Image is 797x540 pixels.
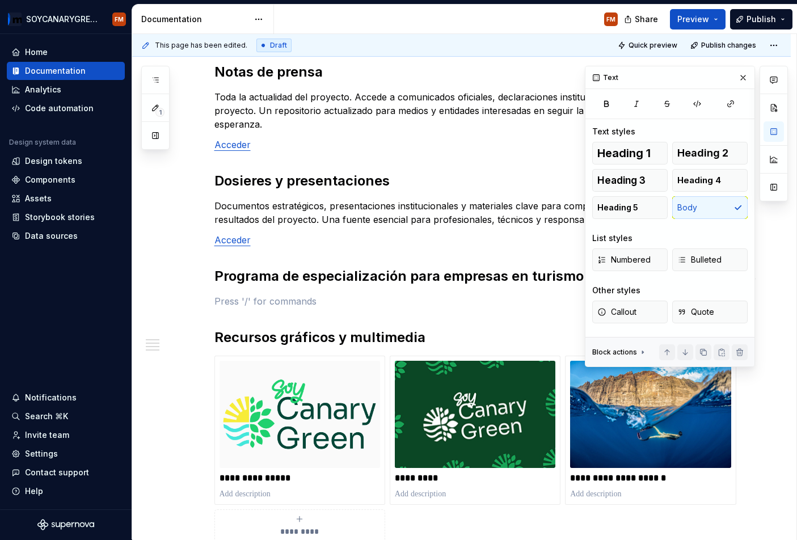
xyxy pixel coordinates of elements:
[25,467,89,478] div: Contact support
[220,361,380,468] img: c078aa4f-47ed-4375-8729-031aa358119d.jpg
[214,234,251,246] a: Acceder
[25,212,95,223] div: Storybook stories
[8,12,22,26] img: cb4637db-e7ba-439a-b7a7-bb3932b880a6.png
[9,138,76,147] div: Design system data
[687,37,761,53] button: Publish changes
[677,14,709,25] span: Preview
[37,519,94,530] svg: Supernova Logo
[115,15,124,24] div: FM
[730,9,792,29] button: Publish
[635,14,658,25] span: Share
[614,37,682,53] button: Quick preview
[214,63,736,81] h2: Notas de prensa
[25,103,94,114] div: Code automation
[629,41,677,50] span: Quick preview
[7,227,125,245] a: Data sources
[7,463,125,482] button: Contact support
[7,482,125,500] button: Help
[7,426,125,444] a: Invite team
[141,14,248,25] div: Documentation
[214,90,736,131] p: Toda la actualidad del proyecto. Accede a comunicados oficiales, declaraciones institucionales y ...
[214,199,736,226] p: Documentos estratégicos, presentaciones institucionales y materiales clave para comprender los ob...
[7,99,125,117] a: Code automation
[2,7,129,31] button: SOYCANARYGREENFM
[270,41,287,50] span: Draft
[214,328,736,347] h2: Recursos gráficos y multimedia
[7,407,125,425] button: Search ⌘K
[25,486,43,497] div: Help
[25,174,75,185] div: Components
[7,152,125,170] a: Design tokens
[214,267,736,285] h2: Programa de especialización para empresas en turismo responsable
[25,155,82,167] div: Design tokens
[7,445,125,463] a: Settings
[25,65,86,77] div: Documentation
[214,139,251,150] a: Acceder
[25,193,52,204] div: Assets
[606,15,615,24] div: FM
[25,411,68,422] div: Search ⌘K
[214,172,736,190] h2: Dosieres y presentaciones
[7,208,125,226] a: Storybook stories
[7,171,125,189] a: Components
[7,389,125,407] button: Notifications
[155,41,247,50] span: This page has been edited.
[25,392,77,403] div: Notifications
[7,189,125,208] a: Assets
[570,361,731,468] img: ce2c1363-e8b6-4f32-b797-e50f9258add5.jpg
[670,9,726,29] button: Preview
[701,41,756,50] span: Publish changes
[618,9,665,29] button: Share
[747,14,776,25] span: Publish
[25,84,61,95] div: Analytics
[25,448,58,459] div: Settings
[25,47,48,58] div: Home
[7,43,125,61] a: Home
[395,361,555,468] img: 4dd4ec50-b533-4f34-9927-7755a9f1f160.jpg
[155,108,165,117] span: 1
[7,81,125,99] a: Analytics
[26,14,99,25] div: SOYCANARYGREEN
[25,230,78,242] div: Data sources
[7,62,125,80] a: Documentation
[25,429,69,441] div: Invite team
